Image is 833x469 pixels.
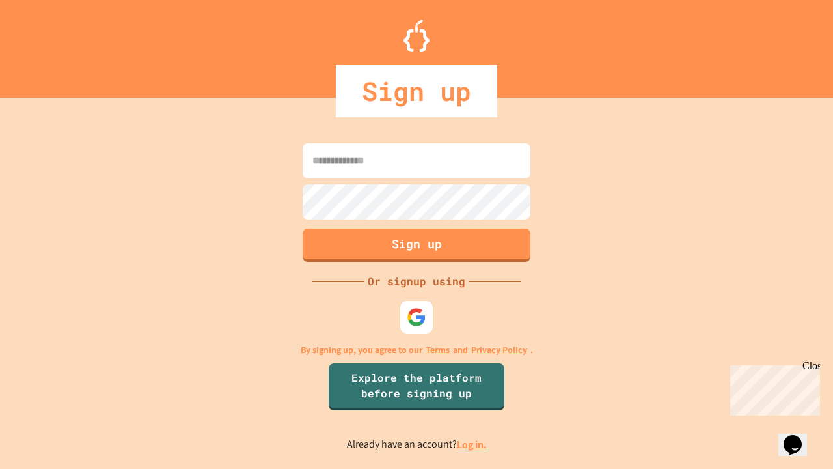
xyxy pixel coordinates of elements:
[301,343,533,357] p: By signing up, you agree to our and .
[725,360,820,416] iframe: chat widget
[403,20,430,52] img: Logo.svg
[329,363,504,410] a: Explore the platform before signing up
[471,343,527,357] a: Privacy Policy
[303,229,530,262] button: Sign up
[347,436,487,453] p: Already have an account?
[5,5,90,83] div: Chat with us now!Close
[407,307,426,327] img: google-icon.svg
[778,417,820,456] iframe: chat widget
[364,274,469,289] div: Or signup using
[426,343,450,357] a: Terms
[457,438,487,451] a: Log in.
[336,65,497,117] div: Sign up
